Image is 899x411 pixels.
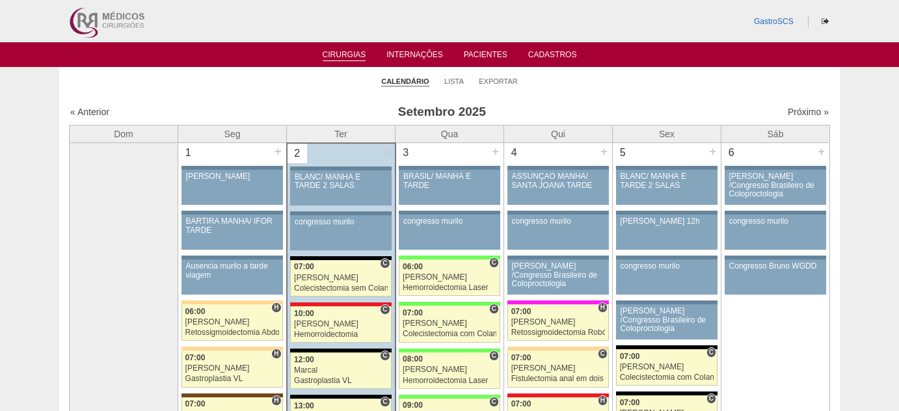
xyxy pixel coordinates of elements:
[816,143,827,160] div: +
[381,144,392,161] div: +
[185,328,279,337] div: Retossigmoidectomia Abdominal VL
[598,395,608,406] span: Hospital
[403,284,496,292] div: Hemorroidectomia Laser
[403,401,423,410] span: 09:00
[464,50,507,63] a: Pacientes
[380,351,390,361] span: Consultório
[489,258,499,268] span: Consultório
[181,166,283,170] div: Key: Aviso
[294,284,388,293] div: Colecistectomia sem Colangiografia VL
[613,125,721,143] th: Sex
[399,349,500,352] div: Key: Brasil
[613,143,633,163] div: 5
[380,258,390,269] span: Consultório
[403,217,496,226] div: congresso murilo
[252,103,632,122] h3: Setembro 2025
[399,166,500,170] div: Key: Aviso
[616,211,718,215] div: Key: Aviso
[295,218,387,226] div: congresso murilo
[288,144,308,163] div: 2
[181,215,283,250] a: BARTIRA MANHÃ/ IFOR TARDE
[507,300,609,304] div: Key: Pro Matre
[399,170,500,205] a: BRASIL/ MANHÃ E TARDE
[403,319,496,328] div: [PERSON_NAME]
[290,306,391,343] a: C 10:00 [PERSON_NAME] Hemorroidectomia
[725,256,826,259] div: Key: Aviso
[490,143,501,160] div: +
[616,391,718,395] div: Key: Blanc
[725,166,826,170] div: Key: Aviso
[403,377,496,385] div: Hemorroidectomia Laser
[380,397,390,407] span: Consultório
[444,77,464,86] a: Lista
[185,399,206,408] span: 07:00
[616,259,718,295] a: congresso murilo
[403,308,423,317] span: 07:00
[729,217,822,226] div: congresso murilo
[621,172,714,189] div: BLANC/ MANHÃ E TARDE 2 SALAS
[507,304,609,341] a: H 07:00 [PERSON_NAME] Retossigmoidectomia Robótica
[294,262,314,271] span: 07:00
[725,211,826,215] div: Key: Aviso
[507,256,609,259] div: Key: Aviso
[295,173,387,190] div: BLANC/ MANHÃ E TARDE 2 SALAS
[271,395,281,406] span: Hospital
[178,143,198,163] div: 1
[399,395,500,399] div: Key: Brasil
[181,256,283,259] div: Key: Aviso
[271,349,281,359] span: Hospital
[507,170,609,205] a: ASSUNÇÃO MANHÃ/ SANTA JOANA TARDE
[721,125,830,143] th: Sáb
[403,330,496,338] div: Colecistectomia com Colangiografia VL
[399,352,500,389] a: C 08:00 [PERSON_NAME] Hemorroidectomia Laser
[620,352,640,361] span: 07:00
[185,353,206,362] span: 07:00
[294,401,314,410] span: 13:00
[185,318,279,326] div: [PERSON_NAME]
[290,211,391,215] div: Key: Aviso
[489,397,499,407] span: Consultório
[507,215,609,250] a: congresso murilo
[706,393,716,404] span: Consultório
[616,304,718,339] a: [PERSON_NAME] /Congresso Brasileiro de Coloproctologia
[290,302,391,306] div: Key: Assunção
[616,170,718,205] a: BLANC/ MANHÃ E TARDE 2 SALAS
[186,172,278,181] div: [PERSON_NAME]
[399,259,500,296] a: C 06:00 [PERSON_NAME] Hemorroidectomia Laser
[511,353,531,362] span: 07:00
[399,306,500,342] a: C 07:00 [PERSON_NAME] Colecistectomia com Colangiografia VL
[186,217,278,234] div: BARTIRA MANHÃ/ IFOR TARDE
[725,259,826,295] a: Congresso Bruno WGDD
[598,302,608,313] span: Hospital
[616,166,718,170] div: Key: Aviso
[507,351,609,387] a: C 07:00 [PERSON_NAME] Fistulectomia anal em dois tempos
[290,395,391,399] div: Key: Blanc
[185,375,279,383] div: Gastroplastia VL
[399,256,500,259] div: Key: Brasil
[381,77,429,86] a: Calendário
[512,172,605,189] div: ASSUNÇÃO MANHÃ/ SANTA JOANA TARDE
[181,393,283,397] div: Key: Santa Joana
[507,166,609,170] div: Key: Aviso
[822,18,829,25] i: Sair
[290,352,391,389] a: C 12:00 Marcal Gastroplastia VL
[721,143,742,163] div: 6
[294,330,388,339] div: Hemorroidectomia
[511,364,606,373] div: [PERSON_NAME]
[725,215,826,250] a: congresso murilo
[729,262,822,271] div: Congresso Bruno WGDD
[323,50,366,61] a: Cirurgias
[294,366,388,375] div: Marcal
[504,143,524,163] div: 4
[294,355,314,364] span: 12:00
[290,256,391,260] div: Key: Blanc
[512,217,605,226] div: congresso murilo
[507,259,609,295] a: [PERSON_NAME] /Congresso Brasileiro de Coloproctologia
[616,300,718,304] div: Key: Aviso
[620,398,640,407] span: 07:00
[616,345,718,349] div: Key: Blanc
[70,107,109,117] a: « Anterior
[380,304,390,315] span: Consultório
[290,215,391,250] a: congresso murilo
[386,50,443,63] a: Internações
